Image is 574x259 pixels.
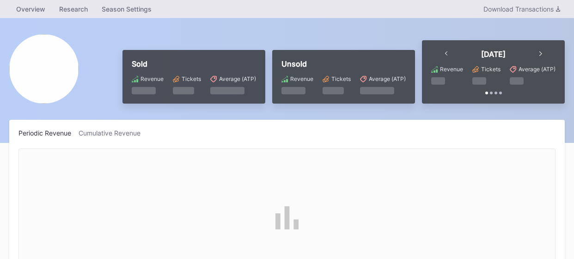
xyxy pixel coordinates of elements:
[132,59,256,68] div: Sold
[290,75,313,82] div: Revenue
[95,2,159,16] a: Season Settings
[79,129,148,137] div: Cumulative Revenue
[369,75,406,82] div: Average (ATP)
[519,66,556,73] div: Average (ATP)
[483,5,560,13] div: Download Transactions
[140,75,164,82] div: Revenue
[182,75,201,82] div: Tickets
[440,66,463,73] div: Revenue
[331,75,351,82] div: Tickets
[481,49,506,59] div: [DATE]
[479,3,565,15] button: Download Transactions
[18,129,79,137] div: Periodic Revenue
[281,59,406,68] div: Unsold
[9,2,52,16] a: Overview
[219,75,256,82] div: Average (ATP)
[481,66,501,73] div: Tickets
[52,2,95,16] a: Research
